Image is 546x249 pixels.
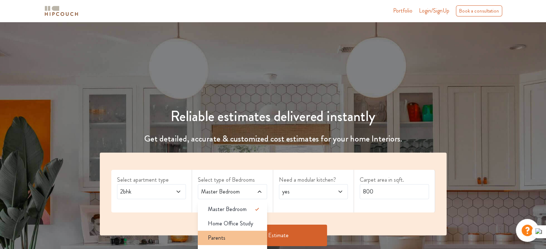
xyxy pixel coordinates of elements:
[393,6,412,15] a: Portfolio
[208,219,253,228] span: Home Office Study
[95,134,451,144] h4: Get detailed, accurate & customized cost estimates for your home Interiors.
[281,187,328,196] span: yes
[200,187,247,196] span: Master Bedroom
[219,225,327,246] button: Get Estimate
[95,108,451,125] h1: Reliable estimates delivered instantly
[208,205,247,214] span: Master Bedroom
[360,176,429,184] label: Carpet area in sqft.
[456,5,502,16] div: Book a consultation
[43,3,79,19] span: logo-horizontal.svg
[208,234,225,242] span: Parents
[43,5,79,17] img: logo-horizontal.svg
[198,176,267,184] label: Select type of Bedrooms
[419,6,449,15] span: Login/SignUp
[117,176,186,184] label: Select apartment type
[360,184,429,199] input: Enter area sqft
[198,199,267,207] div: select 1 more room(s)
[279,176,348,184] label: Need a modular kitchen?
[119,187,166,196] span: 2bhk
